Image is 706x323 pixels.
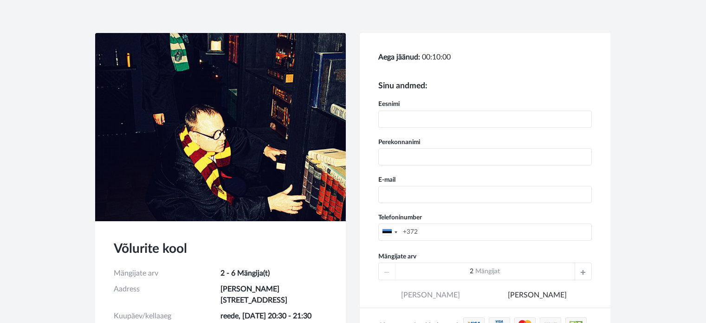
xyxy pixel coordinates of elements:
[378,252,416,261] label: Mängijate arv
[114,240,327,258] h3: Võlurite kool
[371,175,599,185] label: E-mail
[485,290,589,308] a: [PERSON_NAME]
[378,53,420,61] b: Aega jäänud:
[371,138,599,147] label: Perekonnanimi
[371,99,599,109] label: Eesnimi
[114,265,220,281] td: Mängijate arv
[432,53,442,61] span: 10:
[220,281,327,308] td: [PERSON_NAME] [STREET_ADDRESS]
[475,268,500,275] span: Mängijat
[379,224,400,240] div: Estonia (Eesti): +372
[114,281,220,308] td: Aadress
[378,81,592,90] h5: Sinu andmed:
[442,53,451,61] span: 00
[470,268,473,275] span: 2
[220,265,327,281] td: 2 - 6 Mängija(t)
[371,213,599,222] label: Telefoninumber
[378,290,483,308] span: [PERSON_NAME]
[95,33,346,221] img: Võlurite kool
[422,53,432,61] span: 00:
